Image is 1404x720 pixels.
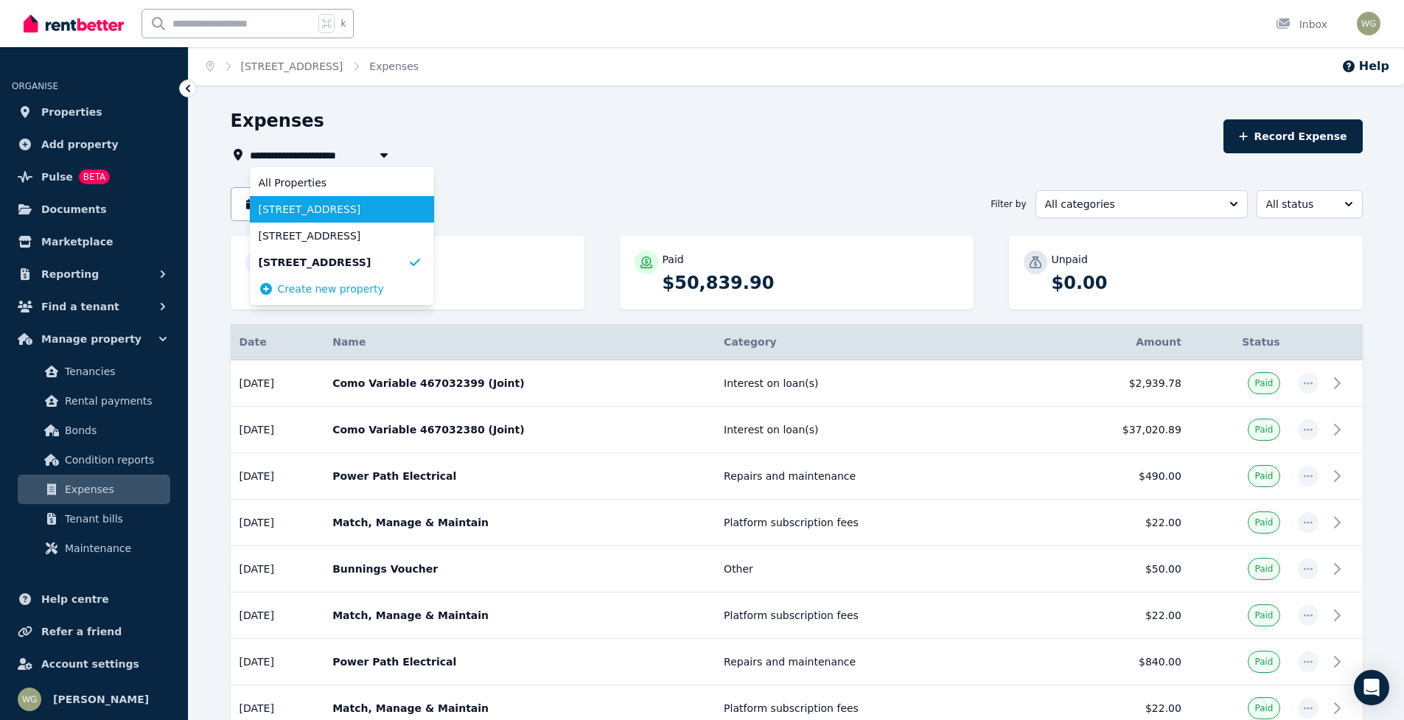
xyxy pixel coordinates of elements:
td: $50.00 [1054,546,1190,593]
a: [STREET_ADDRESS] [241,60,343,72]
a: Maintenance [18,534,170,563]
span: Reporting [41,265,99,283]
button: All categories [1035,190,1248,218]
span: Tenant bills [65,510,164,528]
span: Refer a friend [41,623,122,640]
th: Category [715,324,1054,360]
a: Account settings [12,649,176,679]
span: [STREET_ADDRESS] [259,255,408,270]
span: Tenancies [65,363,164,380]
a: Expenses [369,60,419,72]
td: [DATE] [231,500,324,546]
td: $840.00 [1054,639,1190,685]
th: Status [1190,324,1289,360]
span: Maintenance [65,539,164,557]
td: [DATE] [231,546,324,593]
a: Rental payments [18,386,170,416]
th: Amount [1054,324,1190,360]
span: Create new property [278,282,384,296]
a: Tenancies [18,357,170,386]
a: Add property [12,130,176,159]
div: Open Intercom Messenger [1354,670,1389,705]
span: Paid [1254,424,1273,436]
span: Paid [1254,609,1273,621]
a: Help centre [12,584,176,614]
span: Rental payments [65,392,164,410]
span: Filter by [991,198,1026,210]
td: Interest on loan(s) [715,360,1054,407]
td: [DATE] [231,407,324,453]
span: [PERSON_NAME] [53,691,149,708]
button: Reporting [12,259,176,289]
span: All categories [1045,197,1218,212]
td: Platform subscription fees [715,500,1054,546]
button: All status [1257,190,1363,218]
button: FY25 [231,187,302,221]
span: k [340,18,346,29]
div: Inbox [1276,17,1327,32]
p: Match, Manage & Maintain [332,608,706,623]
td: [DATE] [231,639,324,685]
span: Expenses [65,480,164,498]
th: Name [324,324,715,360]
span: Find a tenant [41,298,119,315]
p: Power Path Electrical [332,654,706,669]
span: Account settings [41,655,139,673]
span: Add property [41,136,119,153]
img: warwick gray [18,688,41,711]
span: BETA [79,169,110,184]
td: [DATE] [231,453,324,500]
span: Paid [1254,702,1273,714]
span: ORGANISE [12,81,58,91]
span: Bonds [65,422,164,439]
span: Help centre [41,590,109,608]
p: Power Path Electrical [332,469,706,483]
p: Bunnings Voucher [332,562,706,576]
td: $490.00 [1054,453,1190,500]
button: Help [1341,57,1389,75]
td: $2,939.78 [1054,360,1190,407]
a: Marketplace [12,227,176,256]
td: [DATE] [231,360,324,407]
td: Repairs and maintenance [715,639,1054,685]
span: Condition reports [65,451,164,469]
a: Documents [12,195,176,224]
p: Como Variable 467032399 (Joint) [332,376,706,391]
span: All Properties [259,175,408,190]
a: Tenant bills [18,504,170,534]
a: Bonds [18,416,170,445]
td: Other [715,546,1054,593]
td: $22.00 [1054,500,1190,546]
span: [STREET_ADDRESS] [259,202,408,217]
a: Condition reports [18,445,170,475]
td: $22.00 [1054,593,1190,639]
span: Paid [1254,563,1273,575]
img: RentBetter [24,13,124,35]
span: Marketplace [41,233,113,251]
span: Paid [1254,517,1273,528]
img: warwick gray [1357,12,1380,35]
p: Como Variable 467032380 (Joint) [332,422,706,437]
td: Interest on loan(s) [715,407,1054,453]
p: Match, Manage & Maintain [332,701,706,716]
span: Paid [1254,656,1273,668]
a: Refer a friend [12,617,176,646]
span: Documents [41,200,107,218]
span: Paid [1254,470,1273,482]
span: [STREET_ADDRESS] [259,228,408,243]
button: Find a tenant [12,292,176,321]
p: $50,839.90 [663,271,959,295]
td: Repairs and maintenance [715,453,1054,500]
span: Pulse [41,168,73,186]
span: Paid [1254,377,1273,389]
span: Properties [41,103,102,121]
button: Record Expense [1223,119,1362,153]
h1: Expenses [231,109,324,133]
span: All status [1266,197,1333,212]
button: Manage property [12,324,176,354]
p: Match, Manage & Maintain [332,515,706,530]
th: Date [231,324,324,360]
td: [DATE] [231,593,324,639]
span: Manage property [41,330,142,348]
nav: Breadcrumb [189,47,436,85]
